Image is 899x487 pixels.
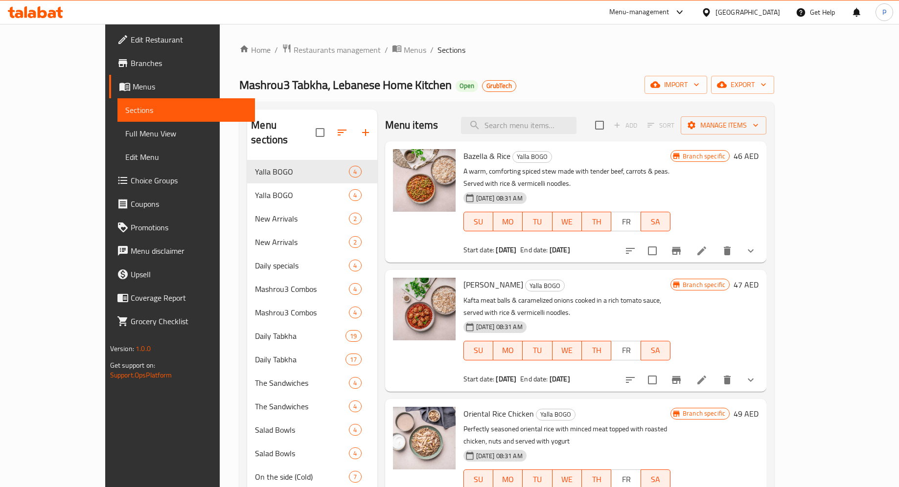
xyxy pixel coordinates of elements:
button: SA [641,212,670,231]
span: Yalla BOGO [536,409,575,420]
span: 17 [346,355,361,364]
div: items [349,471,361,483]
div: The Sandwiches [255,400,349,412]
span: TH [586,472,607,487]
span: 4 [349,308,361,317]
button: import [645,76,707,94]
span: Branch specific [679,280,729,289]
span: Salad Bowls [255,447,349,459]
li: / [385,44,388,56]
span: 4 [349,285,361,294]
button: delete [715,239,739,263]
div: items [349,166,361,177]
b: [DATE] [496,243,516,256]
div: Mashrou3 Combos4 [247,301,377,324]
span: Mashrou3 Tabkha, Lebanese Home Kitchen [239,74,452,96]
h2: Menu items [385,118,438,133]
span: Select section [589,115,610,135]
span: 4 [349,378,361,388]
div: [GEOGRAPHIC_DATA] [715,7,780,18]
span: 7 [349,472,361,482]
li: / [275,44,278,56]
a: Grocery Checklist [109,310,255,333]
div: Daily Tabkha19 [247,324,377,348]
div: Open [456,80,478,92]
span: SU [468,215,489,229]
span: TU [527,215,548,229]
div: Salad Bowls4 [247,442,377,465]
button: show more [739,368,762,392]
div: items [349,307,361,318]
button: SU [463,341,493,360]
span: [PERSON_NAME] [463,277,523,292]
nav: breadcrumb [239,44,774,56]
div: Menu-management [609,6,669,18]
span: WE [556,472,578,487]
span: The Sandwiches [255,377,349,389]
div: New Arrivals [255,213,349,224]
p: A warm, comforting spiced stew made with tender beef, carrots & peas. Served with rice & vermicel... [463,165,670,190]
p: Perfectly seasoned oriental rice with minced meat topped with roasted chicken, nuts and served wi... [463,423,670,447]
span: Menu disclaimer [131,245,248,257]
div: items [346,330,361,342]
h6: 47 AED [734,278,759,291]
div: Daily Tabkha [255,330,346,342]
span: SA [645,215,667,229]
span: Edit Restaurant [131,34,248,45]
span: [DATE] 08:31 AM [472,194,527,203]
div: Mashrou3 Combos4 [247,277,377,301]
button: TH [582,341,611,360]
span: TH [586,343,607,357]
span: Select to update [642,370,663,390]
h2: Menu sections [251,118,315,147]
span: Start date: [463,243,495,256]
div: items [349,377,361,389]
img: Bazella & Rice [393,149,456,212]
div: Mashrou3 Combos [255,307,349,318]
span: Choice Groups [131,175,248,186]
input: search [461,117,576,134]
div: items [349,424,361,436]
button: sort-choices [619,368,642,392]
span: Coverage Report [131,292,248,304]
svg: Show Choices [745,245,757,257]
span: Branch specific [679,409,729,418]
span: TH [586,215,607,229]
a: Upsell [109,263,255,286]
span: SA [645,472,667,487]
span: New Arrivals [255,236,349,248]
span: Yalla BOGO [255,189,349,201]
span: 4 [349,191,361,200]
button: TU [523,212,552,231]
button: SA [641,341,670,360]
button: TH [582,212,611,231]
span: Upsell [131,268,248,280]
span: Oriental Rice Chicken [463,406,534,421]
div: Yalla BOGO [536,409,576,421]
button: WE [553,341,582,360]
span: WE [556,343,578,357]
a: Edit Restaurant [109,28,255,51]
button: delete [715,368,739,392]
a: Coupons [109,192,255,216]
svg: Show Choices [745,374,757,386]
span: Branches [131,57,248,69]
div: Salad Bowls [255,424,349,436]
p: Kafta meat balls & caramelized onions cooked in a rich tomato sauce, served with rice & vermicell... [463,294,670,319]
div: Yalla BOGO [512,151,552,163]
span: FR [615,472,637,487]
div: Daily Tabkha [255,354,346,365]
span: Yalla BOGO [513,151,552,162]
span: Sort sections [330,121,354,144]
span: End date: [520,243,548,256]
span: Menus [133,81,248,92]
span: Start date: [463,373,495,385]
span: Sections [438,44,465,56]
span: [DATE] 08:31 AM [472,322,527,332]
button: WE [553,212,582,231]
button: show more [739,239,762,263]
span: Full Menu View [125,128,248,139]
span: FR [615,343,637,357]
